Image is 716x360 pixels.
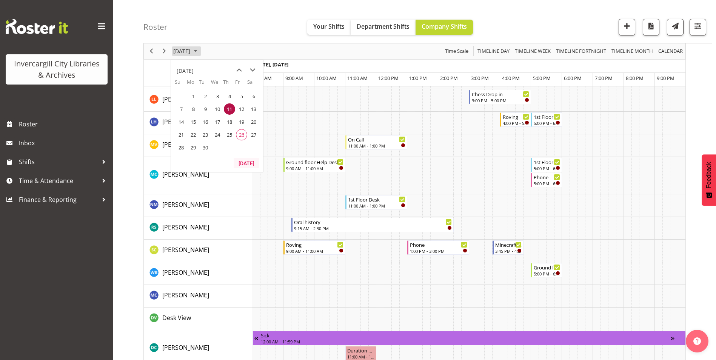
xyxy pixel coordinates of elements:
span: [PERSON_NAME] [162,223,209,231]
span: Wednesday, September 24, 2025 [212,129,223,140]
button: Next [159,47,169,56]
div: 1:00 PM - 3:00 PM [410,248,467,254]
div: 1st Floor Desk [534,113,560,120]
th: Mo [187,78,199,90]
span: Friday, September 26, 2025 [236,129,247,140]
div: Rosie Stather"s event - Oral history Begin From Thursday, September 11, 2025 at 9:15:00 AM GMT+12... [291,218,454,232]
td: Rosie Stather resource [144,217,252,240]
button: Feedback - Show survey [702,154,716,206]
div: Marion Hawkes"s event - Roving Begin From Thursday, September 11, 2025 at 4:00:00 PM GMT+12:00 En... [500,112,531,127]
span: Monday, September 15, 2025 [188,116,199,128]
span: calendar [657,47,684,56]
div: Phone [534,173,560,181]
div: Samuel Carter"s event - Minecraft club Begin From Thursday, September 11, 2025 at 3:45:00 PM GMT+... [493,240,524,255]
td: Thursday, September 11, 2025 [223,103,235,115]
div: Ground floor Help Desk [286,158,343,166]
td: Samuel Carter resource [144,240,252,262]
span: Thursday, September 4, 2025 [224,91,235,102]
span: Time & Attendance [19,175,98,186]
button: Timeline Week [514,47,552,56]
a: [PERSON_NAME] [162,268,209,277]
span: Your Shifts [313,22,345,31]
a: [PERSON_NAME] [162,245,209,254]
span: Company Shifts [422,22,467,31]
span: Timeline Month [611,47,654,56]
span: Monday, September 8, 2025 [188,103,199,115]
span: 9:00 AM [285,75,303,82]
a: [PERSON_NAME] [162,200,209,209]
span: Tuesday, September 30, 2025 [200,142,211,153]
div: Phone [410,241,467,248]
span: Timeline Fortnight [555,47,607,56]
span: Department Shifts [357,22,410,31]
span: 4:00 PM [502,75,520,82]
button: Previous [146,47,157,56]
span: Friday, September 5, 2025 [236,91,247,102]
span: Feedback [705,162,712,188]
span: Desk View [162,314,191,322]
div: next period [158,43,171,59]
button: Today [234,158,259,168]
button: September 2025 [172,47,201,56]
div: 5:00 PM - 6:00 PM [534,271,560,277]
span: Friday, September 12, 2025 [236,103,247,115]
span: Sunday, September 7, 2025 [176,103,187,115]
span: 6:00 PM [564,75,582,82]
span: Inbox [19,137,109,149]
td: Lynette Lockett resource [144,89,252,112]
div: Michelle Cunningham"s event - Ground floor Help Desk Begin From Thursday, September 11, 2025 at 9... [283,158,345,172]
span: Timeline Day [477,47,510,56]
div: title [177,63,194,78]
span: 11:00 AM [347,75,368,82]
td: Nichole Mauleon resource [144,194,252,217]
span: Timeline Week [514,47,551,56]
span: Sunday, September 14, 2025 [176,116,187,128]
div: 9:15 AM - 2:30 PM [294,225,452,231]
span: Thursday, September 11, 2025 [224,103,235,115]
span: Shifts [19,156,98,168]
div: Roving [503,113,529,120]
div: September 11, 2025 [171,43,202,59]
span: Monday, September 1, 2025 [188,91,199,102]
button: Filter Shifts [690,19,706,35]
span: [PERSON_NAME] [162,343,209,352]
div: Michelle Cunningham"s event - Phone Begin From Thursday, September 11, 2025 at 5:00:00 PM GMT+12:... [531,173,562,187]
th: Tu [199,78,211,90]
button: next month [246,63,259,77]
div: 3:45 PM - 4:45 PM [495,248,522,254]
button: Company Shifts [416,20,473,35]
span: 5:00 PM [533,75,551,82]
div: 5:00 PM - 6:00 PM [534,120,560,126]
button: Your Shifts [307,20,351,35]
div: 11:00 AM - 12:00 PM [347,354,374,360]
img: Rosterit website logo [6,19,68,34]
span: [DATE], [DATE] [254,61,288,68]
button: Department Shifts [351,20,416,35]
span: [PERSON_NAME] [162,140,209,149]
span: [DATE] [172,47,191,56]
h4: Roster [143,23,168,31]
div: Duration 1 hours - [PERSON_NAME] [347,346,374,354]
span: [PERSON_NAME] [162,291,209,299]
img: help-xxl-2.png [693,337,701,345]
td: Desk View resource [144,308,252,330]
button: Send a list of all shifts for the selected filtered period to all rostered employees. [667,19,684,35]
th: Th [223,78,235,90]
a: [PERSON_NAME] [162,95,209,104]
div: Donald Cunningham"s event - Sick Begin From Thursday, September 11, 2025 at 12:00:00 AM GMT+12:00... [253,331,686,345]
div: 11:00 AM - 1:00 PM [348,143,405,149]
div: Chess Drop in [472,90,529,98]
th: Su [175,78,187,90]
span: [PERSON_NAME] [162,170,209,178]
span: Thursday, September 25, 2025 [224,129,235,140]
span: Roster [19,118,109,130]
span: Monday, September 29, 2025 [188,142,199,153]
button: Time Scale [444,47,470,56]
span: 12:00 PM [378,75,399,82]
span: 7:00 PM [595,75,613,82]
div: Samuel Carter"s event - Phone Begin From Thursday, September 11, 2025 at 1:00:00 PM GMT+12:00 End... [407,240,469,255]
span: Time Scale [444,47,469,56]
span: Tuesday, September 9, 2025 [200,103,211,115]
span: Wednesday, September 10, 2025 [212,103,223,115]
